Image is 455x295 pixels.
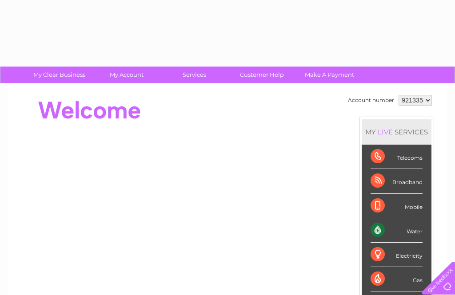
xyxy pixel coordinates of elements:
[371,169,423,193] div: Broadband
[23,67,96,83] a: My Clear Business
[371,194,423,218] div: Mobile
[371,243,423,267] div: Electricity
[371,267,423,291] div: Gas
[293,67,366,83] a: Make A Payment
[225,67,299,83] a: Customer Help
[371,218,423,243] div: Water
[158,67,231,83] a: Services
[371,145,423,169] div: Telecoms
[376,128,395,136] div: LIVE
[90,67,164,83] a: My Account
[362,119,431,145] div: MY SERVICES
[346,93,396,108] td: Account number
